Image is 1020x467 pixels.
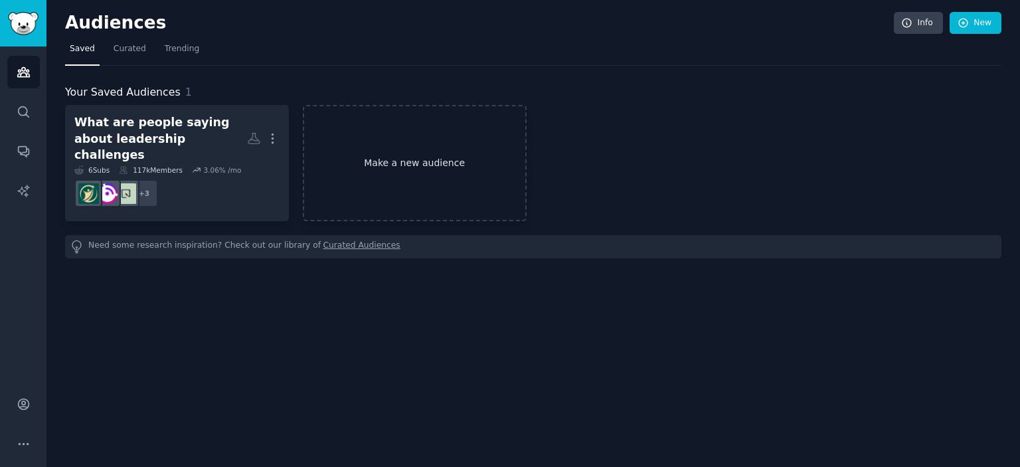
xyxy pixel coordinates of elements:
h2: Audiences [65,13,894,34]
div: Need some research inspiration? Check out our library of [65,235,1001,258]
div: + 3 [130,179,158,207]
a: Make a new audience [303,105,527,221]
img: Mindful_Leadership [116,183,136,204]
span: 1 [185,86,192,98]
img: Leadership_Management [97,183,118,204]
div: 117k Members [119,165,183,175]
a: Info [894,12,943,35]
span: Saved [70,43,95,55]
div: What are people saying about leadership challenges [74,114,247,163]
span: Your Saved Audiences [65,84,181,101]
a: Curated Audiences [323,240,400,254]
div: 6 Sub s [74,165,110,175]
a: Trending [160,39,204,66]
div: 3.06 % /mo [203,165,241,175]
img: Leadership [78,183,99,204]
a: New [950,12,1001,35]
a: What are people saying about leadership challenges6Subs117kMembers3.06% /mo+3Mindful_LeadershipLe... [65,105,289,221]
a: Saved [65,39,100,66]
span: Curated [114,43,146,55]
img: GummySearch logo [8,12,39,35]
a: Curated [109,39,151,66]
span: Trending [165,43,199,55]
